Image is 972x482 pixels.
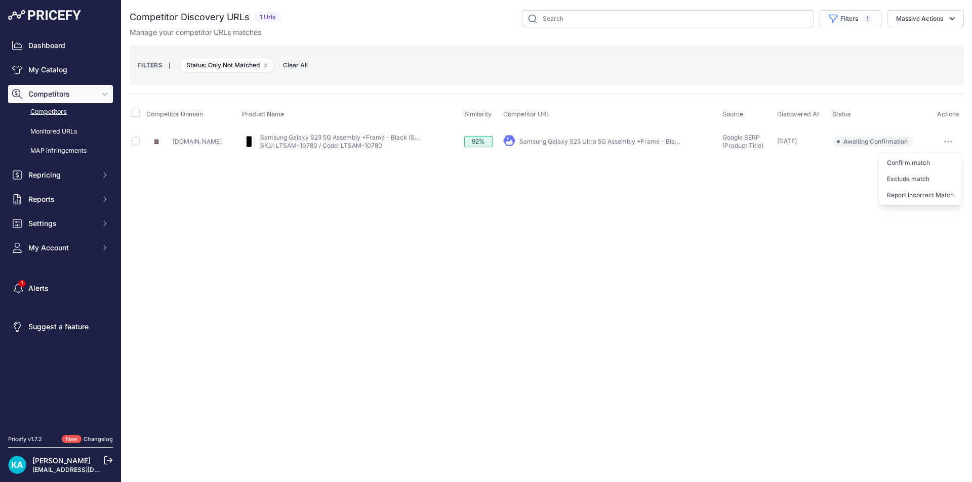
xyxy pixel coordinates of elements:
span: Reports [28,194,95,204]
a: Changelog [84,435,113,443]
div: Pricefy v1.7.2 [8,435,42,444]
span: Google SERP (Product Title) [722,134,763,149]
div: 92% [464,136,493,147]
span: Repricing [28,170,95,180]
span: Product Name [242,110,284,118]
span: Awaiting Confirmation [832,137,913,147]
span: Similarity [464,110,492,118]
span: Competitors [28,89,95,99]
h2: Competitor Discovery URLs [130,10,250,24]
button: My Account [8,239,113,257]
button: Report Incorrect Match [879,187,962,203]
span: Settings [28,218,95,229]
a: Suggest a feature [8,318,113,336]
span: Actions [937,110,959,118]
button: Confirm match [879,155,962,171]
span: [DATE] [777,137,797,145]
span: Status: Only Not Matched [180,58,274,73]
a: Monitored URLs [8,123,113,141]
button: Settings [8,214,113,233]
nav: Sidebar [8,36,113,423]
a: [EMAIL_ADDRESS][DOMAIN_NAME] [32,466,138,473]
input: Search [522,10,814,27]
a: [PERSON_NAME] [32,456,91,465]
a: Samsung Galaxy S23 5G Assembly +Frame - Black (SF+) [260,134,424,141]
span: Competitor URL [503,110,550,118]
a: My Catalog [8,61,113,79]
span: 1 [862,14,873,24]
span: Status [832,110,851,118]
span: Source [722,110,743,118]
button: Reports [8,190,113,208]
img: Pricefy Logo [8,10,81,20]
button: Massive Actions [887,10,964,27]
small: | [163,62,176,68]
a: Competitors [8,103,113,121]
span: Discovered At [777,110,819,118]
button: Clear All [278,60,313,70]
button: Repricing [8,166,113,184]
button: Competitors [8,85,113,103]
a: Dashboard [8,36,113,55]
p: Manage your competitor URLs matches [130,27,261,37]
button: Exclude match [879,171,962,187]
span: My Account [28,243,95,253]
a: Alerts [8,279,113,297]
small: FILTERS [138,61,163,69]
a: SKU: LTSAM-10780 / Code: LTSAM-10780 [260,142,382,149]
span: Competitor Domain [146,110,203,118]
button: Filters1 [820,10,881,27]
a: Samsung Galaxy S23 Ultra 5G Assembly +Frame - Black (SF+) [519,138,699,145]
a: [DOMAIN_NAME] [173,138,222,145]
span: 1 Urls [254,12,282,23]
span: New [62,435,82,444]
a: MAP infringements [8,142,113,160]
